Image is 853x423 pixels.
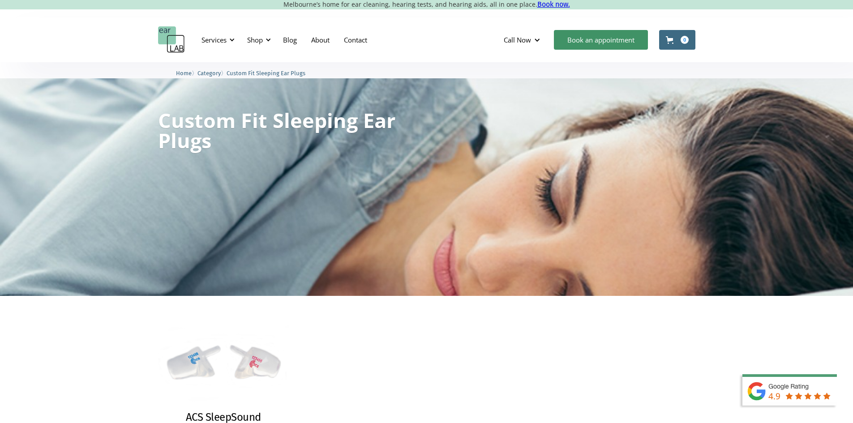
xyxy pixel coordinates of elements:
[304,27,337,53] a: About
[176,68,197,78] li: 〉
[158,110,396,150] h1: Custom Fit Sleeping Ear Plugs
[158,26,185,53] a: home
[504,35,531,44] div: Call Now
[176,68,192,77] a: Home
[242,26,274,53] div: Shop
[276,27,304,53] a: Blog
[157,317,290,409] img: ACS SleepSound
[659,30,695,50] a: Open cart
[197,70,221,77] span: Category
[227,68,305,77] a: Custom Fit Sleeping Ear Plugs
[554,30,648,50] a: Book an appointment
[201,35,227,44] div: Services
[176,70,192,77] span: Home
[337,27,374,53] a: Contact
[196,26,237,53] div: Services
[197,68,221,77] a: Category
[227,70,305,77] span: Custom Fit Sleeping Ear Plugs
[681,36,689,44] div: 0
[197,68,227,78] li: 〉
[247,35,263,44] div: Shop
[497,26,549,53] div: Call Now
